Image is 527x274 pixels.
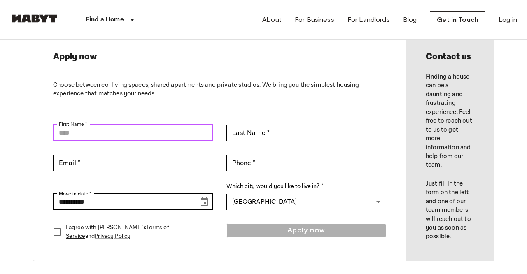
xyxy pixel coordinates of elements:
[426,72,474,170] p: Finding a house can be a daunting and frustrating experience. Feel free to reach out to us to get...
[226,194,387,210] div: [GEOGRAPHIC_DATA]
[59,190,92,197] label: Move in date
[226,182,387,191] label: Which city would you like to live in? *
[347,15,390,25] a: For Landlords
[426,51,474,63] h2: Contact us
[66,224,169,240] a: Terms of Service
[53,81,386,98] p: Choose between co-living spaces, shared apartments and private studios. We bring you the simplest...
[86,15,124,25] p: Find a Home
[430,11,485,28] a: Get in Touch
[426,179,474,241] p: Just fill in the form on the left and one of our team members will reach out to you as soon as po...
[196,194,212,210] button: Choose date, selected date is Sep 16, 2025
[10,14,59,23] img: Habyt
[95,232,131,240] a: Privacy Policy
[262,15,282,25] a: About
[295,15,334,25] a: For Business
[499,15,517,25] a: Log in
[59,121,87,128] label: First Name *
[403,15,417,25] a: Blog
[53,51,386,63] h2: Apply now
[66,223,207,241] p: I agree with [PERSON_NAME]'s and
